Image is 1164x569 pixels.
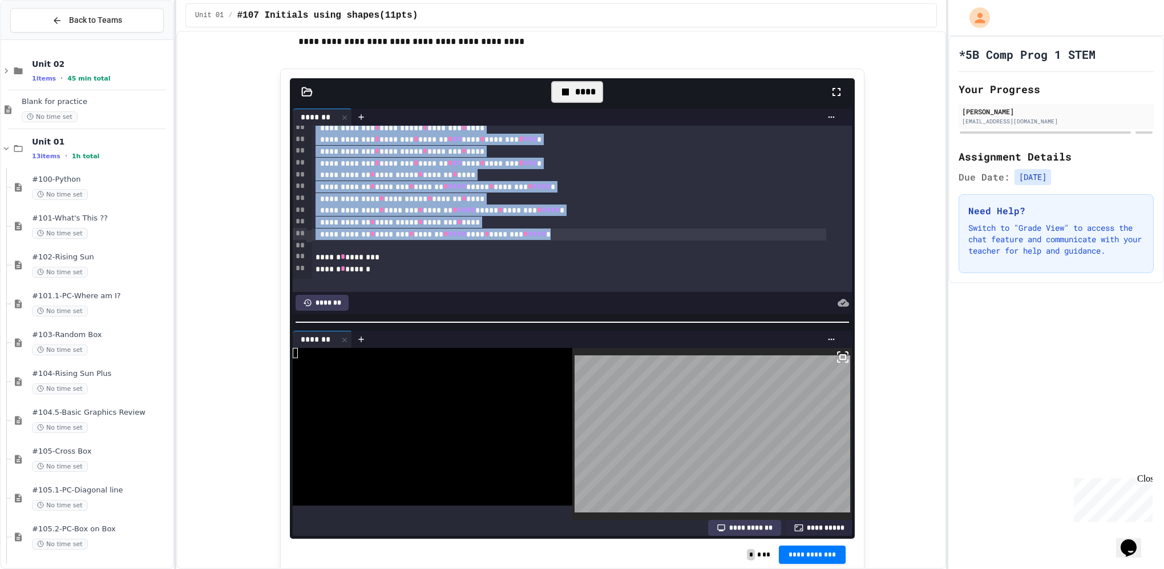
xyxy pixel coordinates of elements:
span: #105.1-PC-Diagonal line [32,486,171,495]
span: Blank for practice [22,97,171,107]
span: #105-Cross Box [32,447,171,456]
span: 13 items [32,153,60,160]
span: • [65,151,67,161]
p: Switch to "Grade View" to access the chat feature and communicate with your teacher for help and ... [968,222,1144,257]
span: No time set [32,189,88,200]
span: #105.2-PC-Box on Box [32,524,171,534]
h3: Need Help? [968,204,1144,218]
span: #104-Rising Sun Plus [32,369,171,379]
span: Unit 02 [32,59,171,69]
span: Due Date: [959,170,1010,184]
span: No time set [32,500,88,511]
span: No time set [32,383,88,394]
div: Chat with us now!Close [5,5,79,73]
span: 45 min total [67,75,110,82]
iframe: chat widget [1116,523,1153,558]
iframe: chat widget [1069,474,1153,522]
span: Unit 01 [195,11,224,20]
span: No time set [32,267,88,278]
span: No time set [32,228,88,239]
span: 1 items [32,75,56,82]
span: #107 Initials using shapes(11pts) [237,9,418,22]
span: Back to Teams [69,14,122,26]
span: #101.1-PC-Where am I? [32,291,171,301]
span: No time set [22,111,78,122]
div: [PERSON_NAME] [962,106,1150,117]
span: No time set [32,461,88,472]
span: No time set [32,422,88,433]
span: #101-What's This ?? [32,214,171,223]
span: #103-Random Box [32,330,171,340]
span: No time set [32,539,88,550]
span: #100-Python [32,175,171,185]
span: No time set [32,306,88,316]
button: Back to Teams [10,8,164,33]
span: #104.5-Basic Graphics Review [32,408,171,418]
div: My Account [957,5,993,31]
span: / [228,11,232,20]
span: [DATE] [1015,169,1051,185]
span: #102-Rising Sun [32,253,171,262]
h2: Assignment Details [959,149,1154,165]
span: Unit 01 [32,137,171,147]
div: [EMAIL_ADDRESS][DOMAIN_NAME] [962,117,1150,126]
h2: Your Progress [959,81,1154,97]
span: • [60,74,63,83]
span: No time set [32,344,88,355]
span: 1h total [72,153,100,160]
h1: *5B Comp Prog 1 STEM [959,46,1096,62]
